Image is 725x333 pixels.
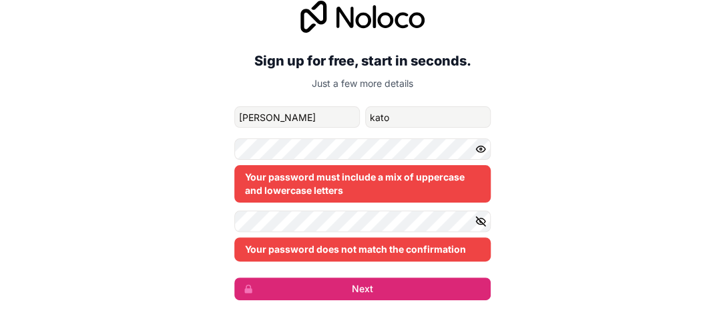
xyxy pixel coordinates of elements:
input: Password [234,138,491,160]
input: given-name [234,106,360,128]
h2: Sign up for free, start in seconds. [234,49,491,73]
button: Next [234,277,491,300]
div: Your password must include a mix of uppercase and lowercase letters [234,165,491,203]
input: family-name [365,106,491,128]
div: Your password does not match the confirmation [234,237,491,261]
input: Confirm password [234,211,491,232]
p: Just a few more details [234,77,491,90]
